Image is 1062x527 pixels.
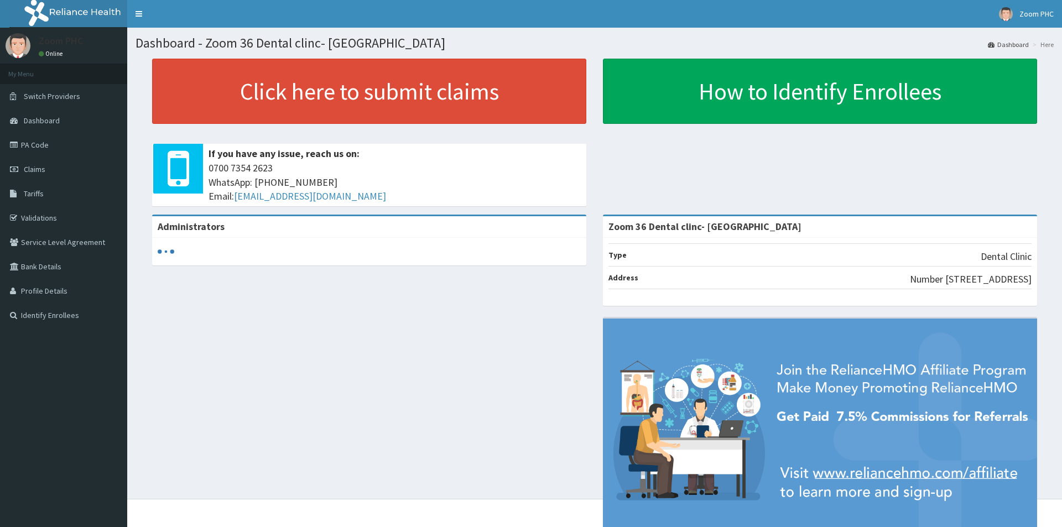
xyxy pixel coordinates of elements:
[910,272,1032,286] p: Number [STREET_ADDRESS]
[209,147,360,160] b: If you have any issue, reach us on:
[24,164,45,174] span: Claims
[603,59,1037,124] a: How to Identify Enrollees
[39,36,83,46] p: Zoom PHC
[152,59,586,124] a: Click here to submit claims
[24,189,44,199] span: Tariffs
[999,7,1013,21] img: User Image
[608,220,801,233] strong: Zoom 36 Dental clinc- [GEOGRAPHIC_DATA]
[1019,9,1054,19] span: Zoom PHC
[1030,40,1054,49] li: Here
[234,190,386,202] a: [EMAIL_ADDRESS][DOMAIN_NAME]
[136,36,1054,50] h1: Dashboard - Zoom 36 Dental clinc- [GEOGRAPHIC_DATA]
[608,273,638,283] b: Address
[39,50,65,58] a: Online
[608,250,627,260] b: Type
[981,249,1032,264] p: Dental Clinic
[158,220,225,233] b: Administrators
[24,116,60,126] span: Dashboard
[209,161,581,204] span: 0700 7354 2623 WhatsApp: [PHONE_NUMBER] Email:
[24,91,80,101] span: Switch Providers
[988,40,1029,49] a: Dashboard
[158,243,174,260] svg: audio-loading
[6,33,30,58] img: User Image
